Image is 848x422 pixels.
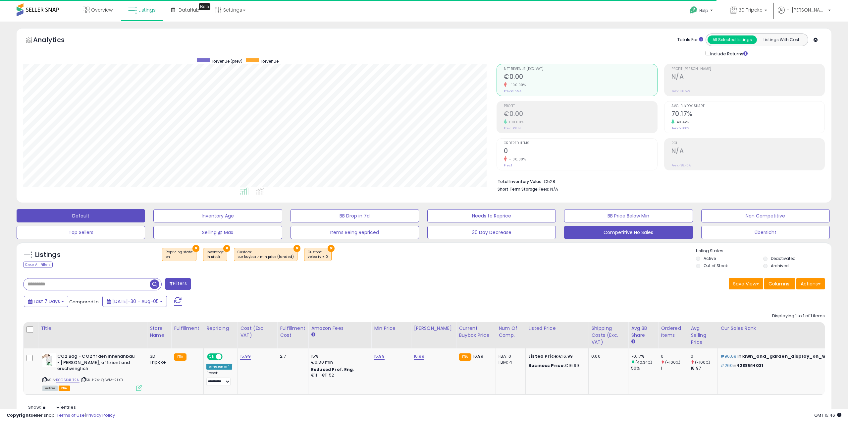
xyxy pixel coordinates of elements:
span: Listings [138,7,156,13]
p: in [720,353,841,359]
div: Title [41,325,144,332]
li: €528 [498,177,820,185]
b: Total Inventory Value: [498,179,543,184]
small: FBA [174,353,186,361]
button: Default [17,209,145,222]
button: Filters [165,278,191,290]
button: × [223,245,230,252]
span: Net Revenue (Exc. VAT) [504,67,657,71]
span: Avg. Buybox Share [671,104,824,108]
div: Num of Comp. [499,325,523,339]
div: Totals For [677,37,703,43]
button: 30 Day Decrease [427,226,556,239]
span: Inventory : [207,250,224,260]
div: €11 - €11.52 [311,373,366,378]
b: Reduced Prof. Rng. [311,367,354,372]
small: -100.00% [507,157,526,162]
span: Hi [PERSON_NAME] [786,7,826,13]
button: Übersicht [701,226,830,239]
span: 3D Tripcke [739,7,763,13]
small: Amazon Fees. [311,332,315,338]
button: Top Sellers [17,226,145,239]
small: 100.00% [507,120,524,125]
button: BB Price Below Min [564,209,693,222]
div: FBA: 0 [499,353,520,359]
small: Prev: 1 [504,163,512,167]
button: BB Drop in 7d [291,209,419,222]
label: Active [704,256,716,261]
div: Fulfillment [174,325,201,332]
span: #96,691 [720,353,738,359]
a: 15.99 [240,353,251,360]
small: Prev: -38.52% [671,89,690,93]
a: Help [684,1,719,22]
div: in stock [207,255,224,259]
div: Amazon Fees [311,325,368,332]
span: #260 [720,362,733,369]
span: 2025-08-13 15:46 GMT [814,412,841,418]
div: Clear All Filters [23,262,53,268]
span: OFF [222,354,232,360]
button: Last 7 Days [24,296,68,307]
div: Listed Price [528,325,586,332]
div: Shipping Costs (Exc. VAT) [591,325,625,346]
div: Store Name [150,325,168,339]
h5: Analytics [33,35,78,46]
small: Prev: 50.00% [671,126,689,130]
button: Selling @ Max [153,226,282,239]
small: FBA [459,353,471,361]
button: Non Competitive [701,209,830,222]
div: €16.99 [528,363,583,369]
div: 2.7 [280,353,303,359]
div: Amazon AI * [206,364,232,370]
div: Preset: [206,371,232,386]
b: CO2 Bag - CO2 fr den Innenanbau - [PERSON_NAME], effizient und erschwinglich [57,353,138,374]
div: Min Price [374,325,408,332]
span: Repricing state : [166,250,193,260]
a: Privacy Policy [86,412,115,418]
small: (40.34%) [635,360,652,365]
span: Overview [91,7,113,13]
div: Cur Sales Rank [720,325,844,332]
div: Current Buybox Price [459,325,493,339]
small: 40.34% [674,120,689,125]
div: Repricing [206,325,235,332]
button: Items Being Repriced [291,226,419,239]
h2: N/A [671,73,824,82]
span: [DATE]-30 - Aug-05 [112,298,159,305]
h2: €0.00 [504,110,657,119]
div: [PERSON_NAME] [414,325,453,332]
button: Listings With Cost [757,35,806,44]
h2: 0 [504,147,657,156]
label: Out of Stock [704,263,728,269]
h5: Listings [35,250,61,260]
label: Deactivated [771,256,796,261]
div: seller snap | | [7,412,115,419]
div: Avg BB Share [631,325,655,339]
i: Get Help [689,6,698,14]
span: N/A [550,186,558,192]
button: [DATE]-30 - Aug-05 [102,296,167,307]
span: Last 7 Days [34,298,60,305]
b: Business Price: [528,362,565,369]
button: Needs to Reprice [427,209,556,222]
div: €16.99 [528,353,583,359]
small: (-100%) [695,360,710,365]
span: Help [699,8,708,13]
span: Profit [504,104,657,108]
div: 18.97 [691,365,717,371]
a: 16.99 [414,353,424,360]
div: 0 [661,353,688,359]
span: DataHub [179,7,199,13]
div: Cost (Exc. VAT) [240,325,274,339]
div: FBM: 4 [499,359,520,365]
span: Columns [768,280,789,287]
div: Include Returns [701,49,755,57]
a: Terms of Use [57,412,85,418]
span: FBA [59,386,70,391]
small: Prev: -38.40% [671,163,691,167]
span: ON [208,354,216,360]
h2: €0.00 [504,73,657,82]
div: Ordered Items [661,325,685,339]
h2: N/A [671,147,824,156]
